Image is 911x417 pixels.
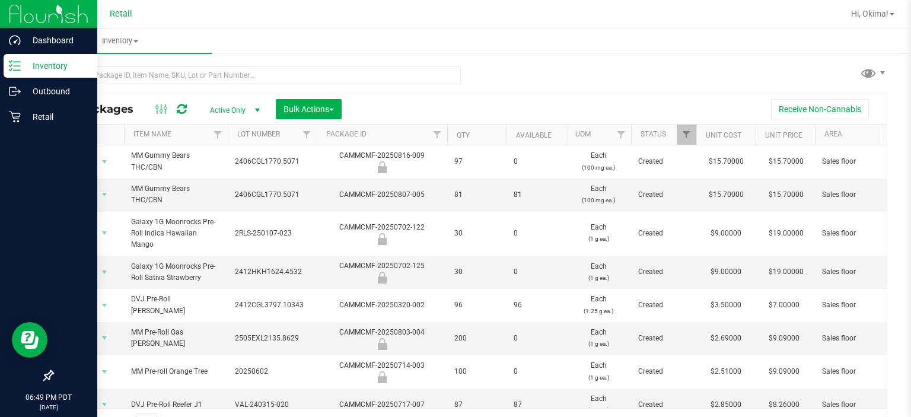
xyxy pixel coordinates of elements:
button: Bulk Actions [276,99,342,119]
span: 0 [514,266,559,278]
span: Sales floor [822,333,897,344]
p: (1 g ea.) [573,272,624,284]
p: (1 g ea.) [573,233,624,244]
a: Package ID [326,130,367,138]
span: Hi, Okima! [851,9,888,18]
a: Available [516,131,552,139]
span: 87 [514,399,559,410]
div: CAMMCMF-20250803-004 [315,327,449,350]
span: Each [573,294,624,316]
a: Lot Number [237,130,280,138]
span: $19.00000 [763,263,810,281]
span: Each [573,393,624,416]
p: Retail [21,110,92,124]
span: MM Pre-Roll Gas [PERSON_NAME] [131,327,221,349]
p: Dashboard [21,33,92,47]
span: Sales floor [822,300,897,311]
span: Each [573,360,624,383]
span: 200 [454,333,499,344]
span: Sales floor [822,399,897,410]
span: $8.26000 [763,396,805,413]
span: 2412CGL3797.10343 [235,300,310,311]
a: Area [824,130,842,138]
p: Inventory [21,59,92,73]
span: select [97,225,112,241]
span: 2RLS-250107-023 [235,228,310,239]
span: Sales floor [822,156,897,167]
span: $15.70000 [763,153,810,170]
td: $3.50000 [696,289,756,321]
div: CAMMCMF-20250714-003 [315,360,449,383]
span: 97 [454,156,499,167]
span: Each [573,150,624,173]
p: (1 g ea.) [573,338,624,349]
p: (1.25 g ea.) [573,305,624,317]
span: $15.70000 [763,186,810,203]
span: Bulk Actions [284,104,334,114]
span: 0 [514,156,559,167]
span: 30 [454,228,499,239]
iframe: Resource center [12,322,47,358]
div: Newly Received [315,233,449,245]
a: Status [641,130,666,138]
span: 30 [454,266,499,278]
p: Outbound [21,84,92,98]
span: 96 [454,300,499,311]
a: UOM [575,130,591,138]
span: 87 [454,399,499,410]
span: select [97,330,112,346]
span: select [97,264,112,281]
span: $19.00000 [763,225,810,242]
div: CAMMCMF-20250702-125 [315,260,449,284]
td: $9.00000 [696,212,756,256]
span: 96 [514,300,559,311]
span: Created [638,300,689,311]
span: Inventory [28,36,212,46]
span: Created [638,333,689,344]
span: Created [638,366,689,377]
a: Filter [611,125,631,145]
span: 0 [514,333,559,344]
p: (100 mg ea.) [573,162,624,173]
span: select [97,154,112,170]
span: DVJ Pre-Roll [PERSON_NAME] [131,294,221,316]
input: Search Package ID, Item Name, SKU, Lot or Part Number... [52,66,461,84]
span: Each [573,261,624,284]
span: Sales floor [822,228,897,239]
span: 0 [514,366,559,377]
span: All Packages [62,103,145,116]
span: Galaxy 1G Moonrocks Pre-Roll Sativa Strawberry [131,261,221,284]
span: VAL-240315-020 [235,399,310,410]
span: 100 [454,366,499,377]
td: $2.51000 [696,355,756,389]
td: $15.70000 [696,145,756,179]
a: Filter [208,125,228,145]
a: Filter [677,125,696,145]
span: 20250602 [235,366,310,377]
span: $7.00000 [763,297,805,314]
a: Unit Cost [706,131,741,139]
div: CAMMCMF-20250320-002 [315,300,449,311]
td: $15.70000 [696,179,756,211]
span: $9.09000 [763,330,805,347]
div: Newly Received [315,272,449,284]
span: Each [573,183,624,206]
span: MM Gummy Bears THC/CBN [131,150,221,173]
p: [DATE] [5,403,92,412]
span: 2412HKH1624.4532 [235,266,310,278]
span: 2406CGL1770.5071 [235,189,310,200]
div: CAMMCMF-20250702-122 [315,222,449,245]
span: select [97,186,112,203]
inline-svg: Inventory [9,60,21,72]
span: Each [573,327,624,349]
span: 0 [514,228,559,239]
inline-svg: Retail [9,111,21,123]
span: Created [638,399,689,410]
span: select [97,364,112,380]
div: CAMMCMF-20250717-007 [315,399,449,410]
a: Inventory [28,28,212,53]
span: Each [573,222,624,244]
span: select [97,297,112,314]
span: select [97,396,112,413]
div: Newly Received [315,371,449,383]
